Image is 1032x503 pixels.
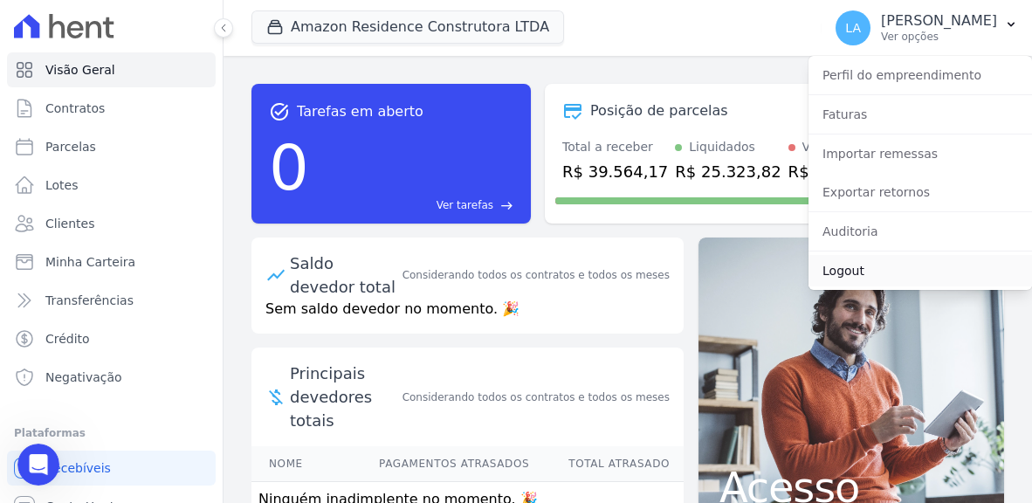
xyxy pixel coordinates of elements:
div: Adriane [62,143,109,162]
div: • Há 21sem [113,337,182,355]
div: Plataformas [14,423,209,444]
a: Transferências [7,283,216,318]
a: Perfil do empreendimento [808,59,1032,91]
div: Adriane [62,337,109,355]
a: Importar remessas [808,138,1032,169]
span: Parcelas [45,138,96,155]
span: LA [845,22,861,34]
a: Clientes [7,206,216,241]
div: R$ 39.564,17 [562,160,668,183]
div: • Há 21sem [113,272,182,291]
span: Tarefas em aberto [297,101,423,122]
span: Transferências [45,292,134,309]
a: Lotes [7,168,216,203]
span: Clientes [45,215,94,232]
th: Pagamentos Atrasados [328,446,530,482]
span: Mensagens [49,386,127,398]
a: Faturas [808,99,1032,130]
div: Adriane [62,208,109,226]
span: east [500,199,513,212]
a: Exportar retornos [808,176,1032,208]
span: Crédito [45,330,90,348]
a: Minha Carteira [7,245,216,279]
span: Lotes [45,176,79,194]
a: Contratos [7,91,216,126]
iframe: Intercom live chat [17,444,59,486]
img: Profile image for Adriane [20,61,55,96]
a: Parcelas [7,129,216,164]
button: Amazon Residence Construtora LTDA [251,10,564,44]
button: Ajuda [175,342,349,412]
a: Recebíveis [7,451,216,486]
button: Envie uma mensagem [72,289,279,324]
a: Logout [808,255,1032,286]
span: Visão Geral [45,61,115,79]
div: Posição de parcelas [590,100,728,121]
img: Profile image for Adriane [20,255,55,290]
button: LA [PERSON_NAME] Ver opções [822,3,1032,52]
div: R$ 0,00 [788,160,857,183]
div: Adriane [62,272,109,291]
a: Visão Geral [7,52,216,87]
span: Ver tarefas [437,197,493,213]
div: R$ 25.323,82 [675,160,781,183]
img: Profile image for Adriane [20,320,55,355]
div: 0 [269,122,309,213]
p: Sem saldo devedor no momento. 🎉 [251,299,684,334]
div: Vencidos [802,138,857,156]
span: Minha Carteira [45,253,135,271]
div: Fechar [306,7,338,38]
div: Total a receber [562,138,668,156]
div: Liquidados [689,138,755,156]
a: Ver tarefas east [316,197,513,213]
span: Recebíveis [45,459,111,477]
a: Auditoria [808,216,1032,247]
img: Profile image for Adriane [20,190,55,225]
div: Saldo devedor total [290,251,399,299]
div: • Há 13sem [113,208,182,226]
div: Adriane [62,79,109,97]
div: • Há 1d [113,79,156,97]
span: task_alt [269,101,290,122]
th: Nome [251,446,328,482]
span: Ajuda [244,386,279,398]
div: Considerando todos os contratos e todos os meses [402,267,670,283]
h1: Mensagens [123,8,230,38]
span: Considerando todos os contratos e todos os meses [402,389,670,405]
div: • Há 7sem [113,143,174,162]
a: Negativação [7,360,216,395]
a: Crédito [7,321,216,356]
p: [PERSON_NAME] [881,12,997,30]
span: Obrigada Leão. Fico no aguardo. = ) [62,62,283,76]
th: Total Atrasado [530,446,684,482]
span: Contratos [45,100,105,117]
span: Negativação [45,369,122,386]
img: Profile image for Adriane [20,126,55,161]
p: Ver opções [881,30,997,44]
span: Principais devedores totais [290,362,399,432]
